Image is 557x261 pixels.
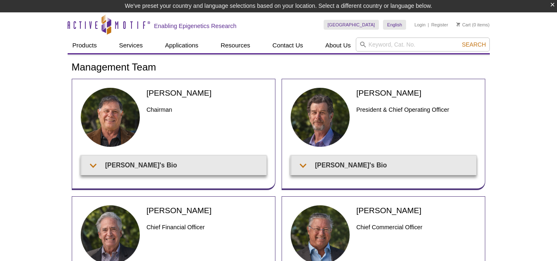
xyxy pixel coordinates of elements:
a: Login [414,22,425,28]
summary: [PERSON_NAME]'s Bio [82,156,266,174]
h2: [PERSON_NAME] [356,205,476,216]
a: Resources [216,38,255,53]
a: Register [431,22,448,28]
h3: Chief Financial Officer [146,222,266,232]
img: Joe Fernandez headshot [80,87,141,148]
a: [GEOGRAPHIC_DATA] [324,20,379,30]
button: Search [459,41,488,48]
a: Cart [456,22,471,28]
summary: [PERSON_NAME]'s Bio [292,156,476,174]
h3: Chairman [146,105,266,115]
h3: Chief Commercial Officer [356,222,476,232]
h2: Enabling Epigenetics Research [154,22,237,30]
a: Services [114,38,148,53]
a: Contact Us [268,38,308,53]
img: Your Cart [456,22,460,26]
h1: Management Team [72,62,486,74]
a: Products [68,38,102,53]
img: Ted DeFrank headshot [290,87,350,148]
h2: [PERSON_NAME] [356,87,476,99]
a: Applications [160,38,203,53]
h2: [PERSON_NAME] [146,205,266,216]
li: | [428,20,429,30]
a: About Us [320,38,356,53]
h3: President & Chief Operating Officer [356,105,476,115]
a: English [383,20,406,30]
input: Keyword, Cat. No. [356,38,490,52]
h2: [PERSON_NAME] [146,87,266,99]
span: Search [462,41,486,48]
li: (0 items) [456,20,490,30]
